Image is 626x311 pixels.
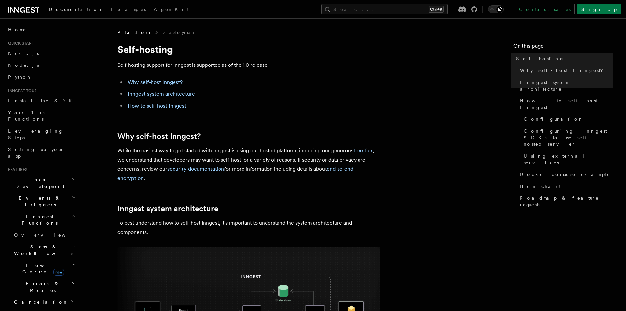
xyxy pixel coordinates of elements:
button: Flow Controlnew [12,259,77,278]
span: Quick start [5,41,34,46]
a: Why self-host Inngest? [128,79,183,85]
span: Self-hosting [516,55,564,62]
a: Sign Up [577,4,621,14]
a: Overview [12,229,77,241]
button: Inngest Functions [5,211,77,229]
span: Next.js [8,51,39,56]
span: Features [5,167,27,172]
span: Inngest tour [5,88,37,93]
a: Configuring Inngest SDKs to use self-hosted server [521,125,613,150]
button: Errors & Retries [12,278,77,296]
a: Your first Functions [5,107,77,125]
a: How to self-host Inngest [128,103,186,109]
a: Roadmap & feature requests [517,192,613,211]
span: Errors & Retries [12,280,71,294]
a: Self-hosting [513,53,613,65]
span: Why self-host Inngest? [520,67,608,74]
p: Self-hosting support for Inngest is supported as of the 1.0 release. [117,61,380,70]
button: Events & Triggers [5,192,77,211]
button: Steps & Workflows [12,241,77,259]
span: AgentKit [154,7,189,12]
span: new [53,269,64,276]
span: Using external services [524,153,613,166]
span: Helm chart [520,183,561,190]
a: Home [5,24,77,36]
a: free tier [353,147,373,154]
a: Next.js [5,47,77,59]
span: Examples [111,7,146,12]
span: Inngest system architecture [520,79,613,92]
h4: On this page [513,42,613,53]
a: Node.js [5,59,77,71]
a: Inngest system architecture [128,91,195,97]
span: Install the SDK [8,98,76,103]
span: Setting up your app [8,147,64,159]
span: Leveraging Steps [8,128,63,140]
span: Documentation [49,7,103,12]
a: Configuration [521,113,613,125]
a: Install the SDK [5,95,77,107]
span: Events & Triggers [5,195,72,208]
button: Toggle dark mode [488,5,504,13]
a: Inngest system architecture [517,76,613,95]
span: Local Development [5,176,72,190]
span: Steps & Workflows [12,244,73,257]
span: How to self-host Inngest [520,97,613,111]
a: Deployment [161,29,198,36]
span: Your first Functions [8,110,47,122]
span: Home [8,26,26,33]
span: Inngest Functions [5,213,71,226]
kbd: Ctrl+K [429,6,444,13]
a: How to self-host Inngest [517,95,613,113]
h1: Self-hosting [117,43,380,55]
a: Docker compose example [517,168,613,180]
span: Configuring Inngest SDKs to use self-hosted server [524,128,613,147]
span: Roadmap & feature requests [520,195,613,208]
a: Documentation [45,2,107,18]
a: Using external services [521,150,613,168]
p: While the easiest way to get started with Inngest is using our hosted platform, including our gen... [117,146,380,183]
span: Cancellation [12,299,68,305]
span: Overview [14,232,82,238]
p: To best understand how to self-host Inngest, it's important to understand the system architecture... [117,219,380,237]
button: Cancellation [12,296,77,308]
span: Docker compose example [520,171,610,178]
span: Node.js [8,63,39,68]
button: Local Development [5,174,77,192]
span: Configuration [524,116,584,122]
a: security documentation [167,166,224,172]
a: Examples [107,2,150,18]
span: Flow Control [12,262,72,275]
span: Python [8,74,32,80]
a: Python [5,71,77,83]
a: Contact sales [515,4,575,14]
a: Setting up your app [5,143,77,162]
a: Helm chart [517,180,613,192]
a: Leveraging Steps [5,125,77,143]
a: Inngest system architecture [117,204,218,213]
a: Why self-host Inngest? [517,65,613,76]
a: AgentKit [150,2,193,18]
button: Search...Ctrl+K [321,4,448,14]
span: Platform [117,29,152,36]
a: Why self-host Inngest? [117,132,201,141]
